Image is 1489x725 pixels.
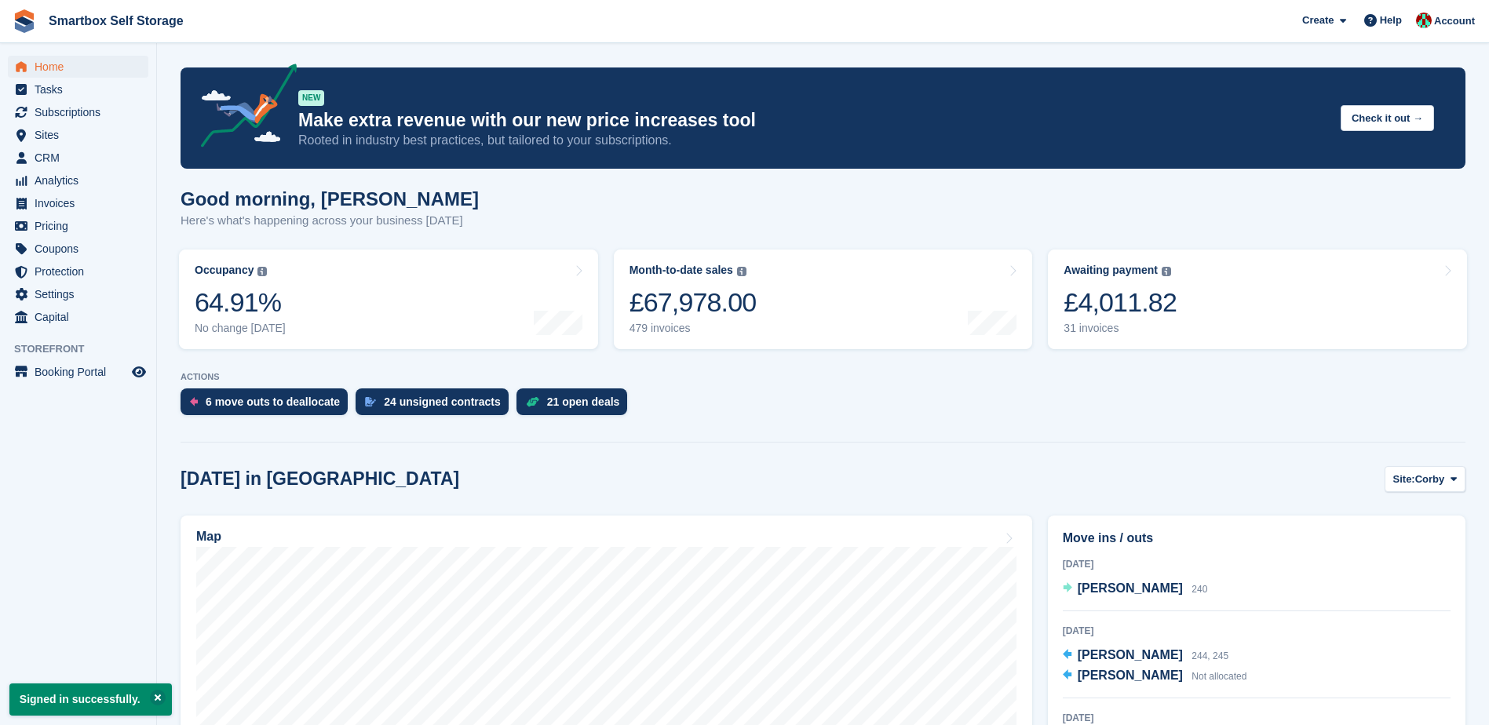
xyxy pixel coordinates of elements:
a: menu [8,306,148,328]
img: icon-info-grey-7440780725fd019a000dd9b08b2336e03edf1995a4989e88bcd33f0948082b44.svg [737,267,746,276]
span: [PERSON_NAME] [1078,669,1183,682]
p: Make extra revenue with our new price increases tool [298,109,1328,132]
span: Tasks [35,78,129,100]
div: 31 invoices [1064,322,1177,335]
span: Create [1302,13,1334,28]
span: CRM [35,147,129,169]
a: Month-to-date sales £67,978.00 479 invoices [614,250,1033,349]
div: Awaiting payment [1064,264,1158,277]
a: Preview store [130,362,148,381]
span: 240 [1192,584,1207,595]
a: menu [8,260,148,282]
div: Month-to-date sales [630,264,733,277]
span: Pricing [35,215,129,237]
h2: Move ins / outs [1063,529,1451,548]
a: menu [8,101,148,123]
img: icon-info-grey-7440780725fd019a000dd9b08b2336e03edf1995a4989e88bcd33f0948082b44.svg [257,267,267,276]
button: Check it out → [1341,105,1434,131]
div: £67,978.00 [630,286,757,319]
div: 479 invoices [630,322,757,335]
div: No change [DATE] [195,322,286,335]
div: 64.91% [195,286,286,319]
span: [PERSON_NAME] [1078,648,1183,661]
a: [PERSON_NAME] 240 [1063,579,1208,599]
img: contract_signature_icon-13c848040528278c33f63329250d36e43548de30e8caae1d1a13099fd9432cc5.svg [365,397,376,406]
a: menu [8,147,148,169]
p: Signed in successfully. [9,683,172,716]
h2: [DATE] in [GEOGRAPHIC_DATA] [181,468,459,490]
a: 6 move outs to deallocate [181,388,356,423]
a: menu [8,361,148,383]
div: [DATE] [1063,711,1451,725]
img: icon-info-grey-7440780725fd019a000dd9b08b2336e03edf1995a4989e88bcd33f0948082b44.svg [1162,267,1171,276]
div: Occupancy [195,264,254,277]
div: 21 open deals [547,395,620,408]
span: Not allocated [1192,671,1246,682]
span: Corby [1415,472,1445,487]
div: NEW [298,90,324,106]
span: Help [1380,13,1402,28]
span: Site: [1393,472,1415,487]
a: menu [8,169,148,191]
span: Account [1434,13,1475,29]
span: Capital [35,306,129,328]
div: [DATE] [1063,624,1451,638]
button: Site: Corby [1385,466,1465,492]
span: Storefront [14,341,156,357]
span: Subscriptions [35,101,129,123]
a: [PERSON_NAME] Not allocated [1063,666,1247,687]
div: £4,011.82 [1064,286,1177,319]
a: Awaiting payment £4,011.82 31 invoices [1048,250,1467,349]
span: Home [35,56,129,78]
span: [PERSON_NAME] [1078,581,1183,595]
span: 244, 245 [1192,650,1228,661]
p: Rooted in industry best practices, but tailored to your subscriptions. [298,132,1328,149]
span: Sites [35,124,129,146]
h2: Map [196,530,221,544]
a: menu [8,124,148,146]
a: menu [8,283,148,305]
span: Coupons [35,238,129,260]
a: menu [8,238,148,260]
div: 24 unsigned contracts [384,395,501,408]
img: price-adjustments-announcement-icon-8257ccfd72463d97f412b2fc003d46551f7dbcb40ab6d574587a9cd5c0d94... [188,64,297,153]
a: Occupancy 64.91% No change [DATE] [179,250,598,349]
img: Caren Ingold [1416,13,1432,28]
a: Smartbox Self Storage [42,8,190,34]
div: [DATE] [1063,557,1451,571]
div: 6 move outs to deallocate [206,395,340,408]
a: menu [8,192,148,214]
p: ACTIONS [181,372,1465,382]
a: menu [8,215,148,237]
span: Protection [35,260,129,282]
a: menu [8,56,148,78]
img: stora-icon-8386f47178a22dfd0bd8f6a31ec36ba5ce8667c1dd55bd0f319d3a0aa187defe.svg [13,9,36,33]
a: 24 unsigned contracts [356,388,516,423]
h1: Good morning, [PERSON_NAME] [181,188,479,209]
span: Settings [35,283,129,305]
img: move_outs_to_deallocate_icon-f764333ba52eb49d3ac5e1228854f67142a1ed5810a6f6cc68b1a99e826820c5.svg [190,397,198,406]
img: deal-1b604bf984904fb50ccaf53a9ad4b4a5d6e5aea283cecdc64d6e3604feb123c2.svg [526,396,539,407]
a: [PERSON_NAME] 244, 245 [1063,646,1228,666]
span: Invoices [35,192,129,214]
span: Analytics [35,169,129,191]
span: Booking Portal [35,361,129,383]
a: menu [8,78,148,100]
a: 21 open deals [516,388,636,423]
p: Here's what's happening across your business [DATE] [181,212,479,230]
